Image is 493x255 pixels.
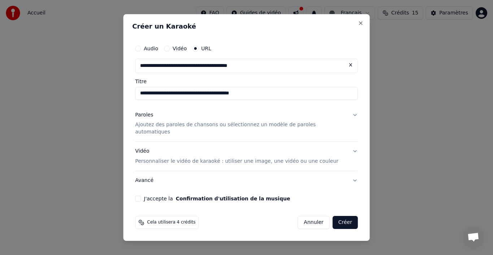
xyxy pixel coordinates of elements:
[135,111,153,119] div: Paroles
[173,46,187,51] label: Vidéo
[135,79,358,84] label: Titre
[135,122,346,136] p: Ajoutez des paroles de chansons ou sélectionnez un modèle de paroles automatiques
[135,148,339,165] div: Vidéo
[147,220,196,225] span: Cela utilisera 4 crédits
[176,196,290,201] button: J'accepte la
[135,158,339,165] p: Personnaliser le vidéo de karaoké : utiliser une image, une vidéo ou une couleur
[135,142,358,171] button: VidéoPersonnaliser le vidéo de karaoké : utiliser une image, une vidéo ou une couleur
[298,216,330,229] button: Annuler
[132,23,361,30] h2: Créer un Karaoké
[201,46,211,51] label: URL
[144,46,158,51] label: Audio
[144,196,290,201] label: J'accepte la
[135,106,358,142] button: ParolesAjoutez des paroles de chansons ou sélectionnez un modèle de paroles automatiques
[135,171,358,190] button: Avancé
[332,216,358,229] button: Créer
